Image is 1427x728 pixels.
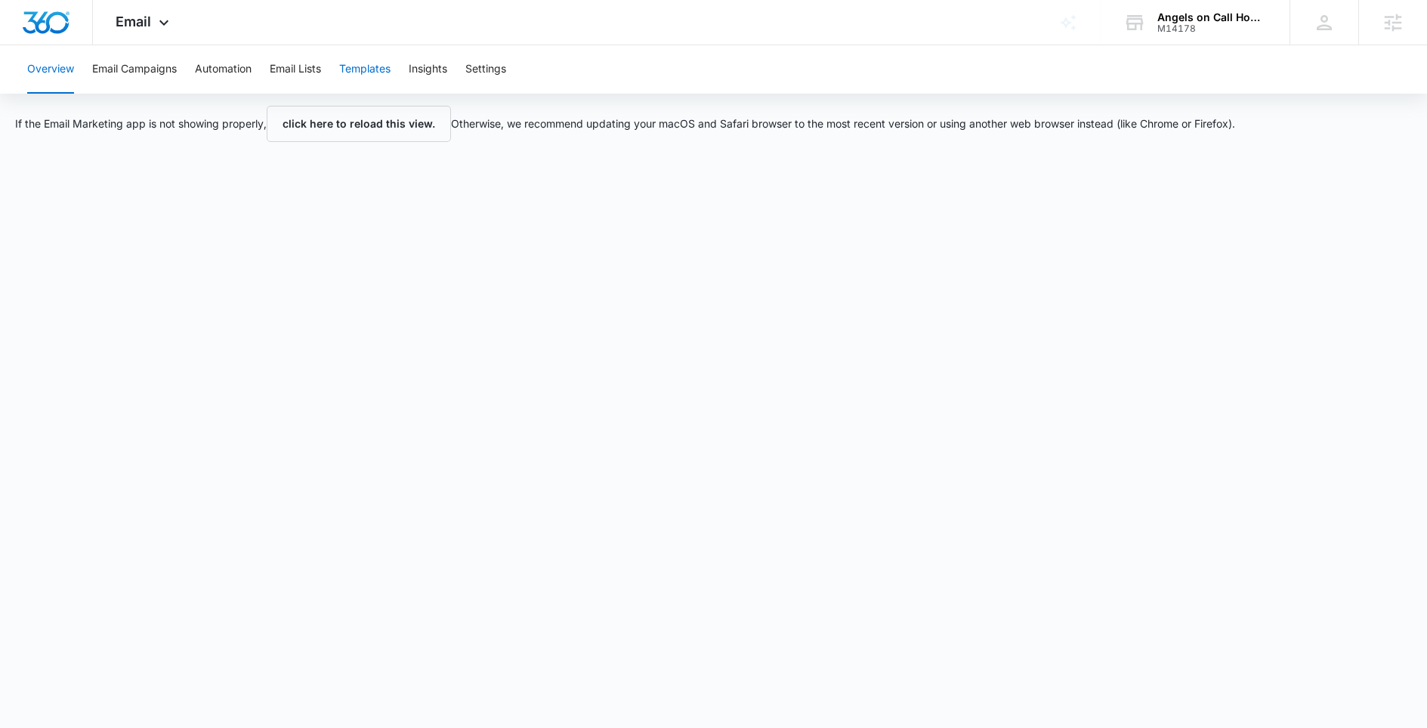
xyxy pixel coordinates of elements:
span: Email [116,14,151,29]
button: Email Lists [270,45,321,94]
button: Insights [409,45,447,94]
button: Automation [195,45,252,94]
button: click here to reload this view. [267,106,451,142]
button: Overview [27,45,74,94]
button: Email Campaigns [92,45,177,94]
div: account name [1157,11,1268,23]
button: Settings [465,45,506,94]
button: Templates [339,45,391,94]
div: account id [1157,23,1268,34]
p: If the Email Marketing app is not showing properly, Otherwise, we recommend updating your macOS a... [15,106,1235,142]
